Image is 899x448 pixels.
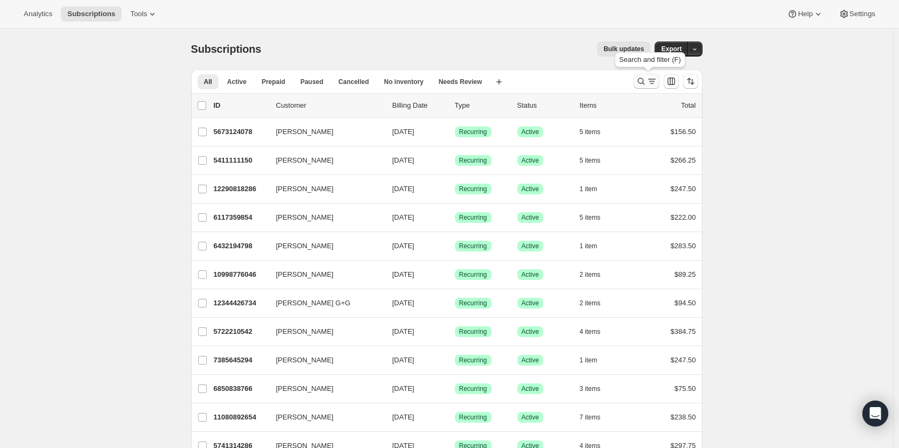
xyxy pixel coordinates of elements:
[270,323,377,340] button: [PERSON_NAME]
[671,156,696,164] span: $266.25
[580,299,601,307] span: 2 items
[675,299,696,307] span: $94.50
[781,6,830,22] button: Help
[270,409,377,426] button: [PERSON_NAME]
[580,156,601,165] span: 5 items
[214,381,696,396] div: 6850838766[PERSON_NAME][DATE]SuccessRecurringSuccessActive3 items$75.50
[459,156,487,165] span: Recurring
[459,413,487,422] span: Recurring
[580,296,613,311] button: 2 items
[580,413,601,422] span: 7 items
[392,384,415,393] span: [DATE]
[61,6,122,22] button: Subscriptions
[849,10,875,18] span: Settings
[392,299,415,307] span: [DATE]
[276,412,334,423] span: [PERSON_NAME]
[214,181,696,197] div: 12290818286[PERSON_NAME][DATE]SuccessRecurringSuccessActive1 item$247.50
[661,45,682,53] span: Export
[671,185,696,193] span: $247.50
[214,100,268,111] p: ID
[459,185,487,193] span: Recurring
[862,401,888,426] div: Open Intercom Messenger
[214,241,268,251] p: 6432194798
[798,10,812,18] span: Help
[671,128,696,136] span: $156.50
[270,352,377,369] button: [PERSON_NAME]
[664,74,679,89] button: Customize table column order and visibility
[276,355,334,366] span: [PERSON_NAME]
[270,380,377,397] button: [PERSON_NAME]
[522,242,539,250] span: Active
[522,384,539,393] span: Active
[124,6,164,22] button: Tools
[24,10,52,18] span: Analytics
[580,153,613,168] button: 5 items
[580,270,601,279] span: 2 items
[300,78,324,86] span: Paused
[392,128,415,136] span: [DATE]
[214,239,696,254] div: 6432194798[PERSON_NAME][DATE]SuccessRecurringSuccessActive1 item$283.50
[517,100,571,111] p: Status
[214,155,268,166] p: 5411111150
[671,356,696,364] span: $247.50
[580,410,613,425] button: 7 items
[214,412,268,423] p: 11080892654
[270,209,377,226] button: [PERSON_NAME]
[522,270,539,279] span: Active
[580,384,601,393] span: 3 items
[580,181,609,197] button: 1 item
[580,267,613,282] button: 2 items
[580,239,609,254] button: 1 item
[459,327,487,336] span: Recurring
[522,413,539,422] span: Active
[459,270,487,279] span: Recurring
[580,381,613,396] button: 3 items
[580,356,598,365] span: 1 item
[270,180,377,198] button: [PERSON_NAME]
[130,10,147,18] span: Tools
[214,410,696,425] div: 11080892654[PERSON_NAME][DATE]SuccessRecurringSuccessActive7 items$238.50
[270,295,377,312] button: [PERSON_NAME] G+G
[214,383,268,394] p: 6850838766
[392,100,446,111] p: Billing Date
[214,296,696,311] div: 12344426734[PERSON_NAME] G+G[DATE]SuccessRecurringSuccessActive2 items$94.50
[439,78,482,86] span: Needs Review
[276,241,334,251] span: [PERSON_NAME]
[214,324,696,339] div: 5722210542[PERSON_NAME][DATE]SuccessRecurringSuccessActive4 items$384.75
[671,213,696,221] span: $222.00
[276,127,334,137] span: [PERSON_NAME]
[392,185,415,193] span: [DATE]
[580,213,601,222] span: 5 items
[276,269,334,280] span: [PERSON_NAME]
[214,326,268,337] p: 5722210542
[276,100,384,111] p: Customer
[671,327,696,335] span: $384.75
[522,356,539,365] span: Active
[214,210,696,225] div: 6117359854[PERSON_NAME][DATE]SuccessRecurringSuccessActive5 items$222.00
[214,184,268,194] p: 12290818286
[270,266,377,283] button: [PERSON_NAME]
[522,185,539,193] span: Active
[214,269,268,280] p: 10998776046
[580,124,613,139] button: 5 items
[270,152,377,169] button: [PERSON_NAME]
[580,100,634,111] div: Items
[459,242,487,250] span: Recurring
[276,184,334,194] span: [PERSON_NAME]
[522,213,539,222] span: Active
[214,267,696,282] div: 10998776046[PERSON_NAME][DATE]SuccessRecurringSuccessActive2 items$89.25
[214,298,268,309] p: 12344426734
[270,123,377,141] button: [PERSON_NAME]
[459,384,487,393] span: Recurring
[214,212,268,223] p: 6117359854
[522,156,539,165] span: Active
[276,298,350,309] span: [PERSON_NAME] G+G
[276,383,334,394] span: [PERSON_NAME]
[214,127,268,137] p: 5673124078
[655,41,688,57] button: Export
[580,242,598,250] span: 1 item
[214,355,268,366] p: 7385645294
[683,74,698,89] button: Sort the results
[67,10,115,18] span: Subscriptions
[17,6,59,22] button: Analytics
